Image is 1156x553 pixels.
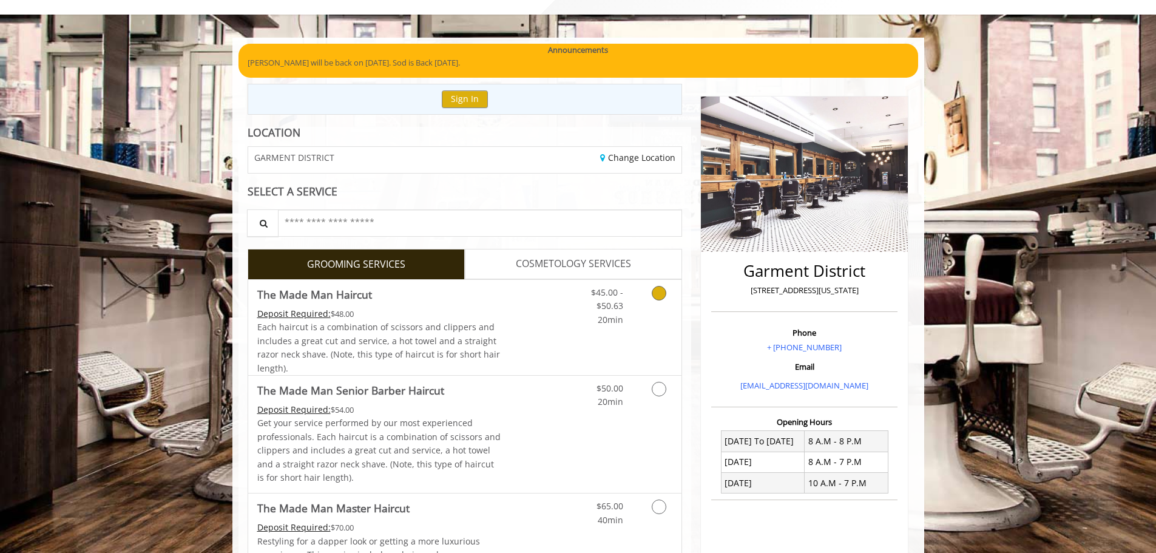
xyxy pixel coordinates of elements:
[721,431,805,452] td: [DATE] To [DATE]
[257,307,501,321] div: $48.00
[257,416,501,484] p: Get your service performed by our most experienced professionals. Each haircut is a combination o...
[247,209,279,237] button: Service Search
[714,262,894,280] h2: Garment District
[805,431,888,452] td: 8 A.M - 8 P.M
[257,404,331,415] span: This service needs some Advance to be paid before we block your appointment
[248,125,300,140] b: LOCATION
[257,521,501,534] div: $70.00
[516,256,631,272] span: COSMETOLOGY SERVICES
[721,473,805,494] td: [DATE]
[805,452,888,472] td: 8 A.M - 7 P.M
[598,396,623,407] span: 20min
[257,403,501,416] div: $54.00
[600,152,675,163] a: Change Location
[257,321,500,373] span: Each haircut is a combination of scissors and clippers and includes a great cut and service, a ho...
[254,153,334,162] span: GARMENT DISTRICT
[597,500,623,512] span: $65.00
[257,308,331,319] span: This service needs some Advance to be paid before we block your appointment
[767,342,842,353] a: + [PHONE_NUMBER]
[257,382,444,399] b: The Made Man Senior Barber Haircut
[248,56,909,69] p: [PERSON_NAME] will be back on [DATE]. Sod is Back [DATE].
[257,286,372,303] b: The Made Man Haircut
[307,257,405,273] span: GROOMING SERVICES
[714,284,894,297] p: [STREET_ADDRESS][US_STATE]
[714,328,894,337] h3: Phone
[257,500,410,517] b: The Made Man Master Haircut
[597,382,623,394] span: $50.00
[740,380,868,391] a: [EMAIL_ADDRESS][DOMAIN_NAME]
[598,514,623,526] span: 40min
[591,287,623,311] span: $45.00 - $50.63
[548,44,608,56] b: Announcements
[257,521,331,533] span: This service needs some Advance to be paid before we block your appointment
[714,362,894,371] h3: Email
[598,314,623,325] span: 20min
[805,473,888,494] td: 10 A.M - 7 P.M
[721,452,805,472] td: [DATE]
[442,90,488,108] button: Sign In
[711,418,897,426] h3: Opening Hours
[248,186,683,197] div: SELECT A SERVICE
